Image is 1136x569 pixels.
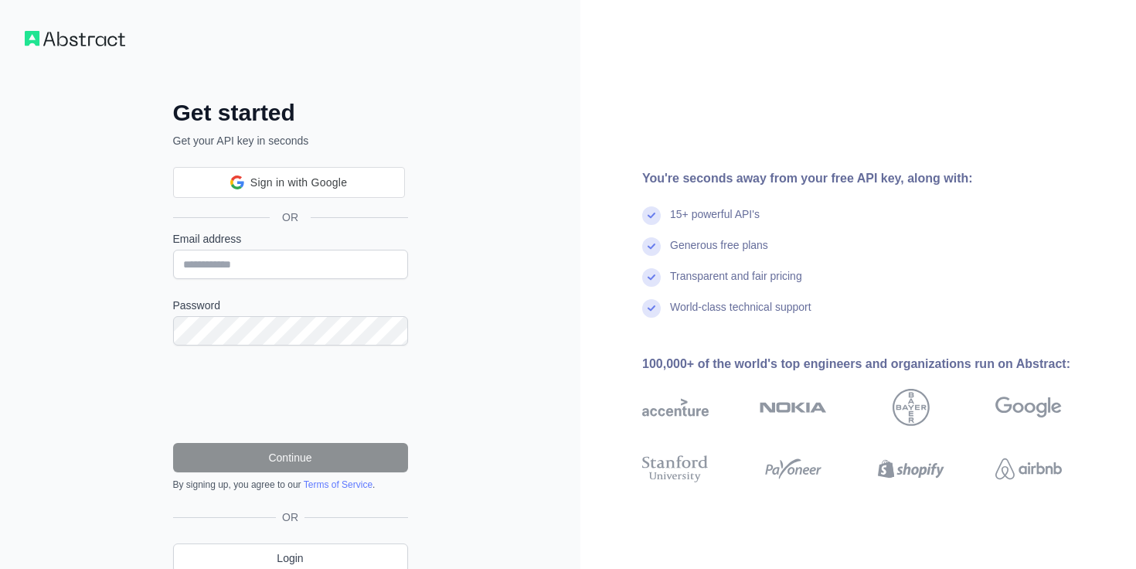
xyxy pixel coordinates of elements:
div: Sign in with Google [173,167,405,198]
img: nokia [760,389,826,426]
div: World-class technical support [670,299,811,330]
img: check mark [642,268,661,287]
span: OR [270,210,311,225]
img: accenture [642,389,709,426]
div: You're seconds away from your free API key, along with: [642,169,1111,188]
img: payoneer [760,452,826,486]
label: Email address [173,231,408,247]
img: airbnb [995,452,1062,486]
img: google [995,389,1062,426]
iframe: reCAPTCHA [173,364,408,424]
div: Generous free plans [670,237,768,268]
img: check mark [642,299,661,318]
a: Terms of Service [304,479,372,490]
img: stanford university [642,452,709,486]
span: OR [276,509,304,525]
h2: Get started [173,99,408,127]
img: check mark [642,206,661,225]
img: shopify [878,452,944,486]
img: bayer [893,389,930,426]
p: Get your API key in seconds [173,133,408,148]
label: Password [173,298,408,313]
div: Transparent and fair pricing [670,268,802,299]
div: 100,000+ of the world's top engineers and organizations run on Abstract: [642,355,1111,373]
span: Sign in with Google [250,175,347,191]
div: By signing up, you agree to our . [173,479,408,491]
button: Continue [173,443,408,472]
img: Workflow [25,31,125,46]
img: check mark [642,237,661,256]
div: 15+ powerful API's [670,206,760,237]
